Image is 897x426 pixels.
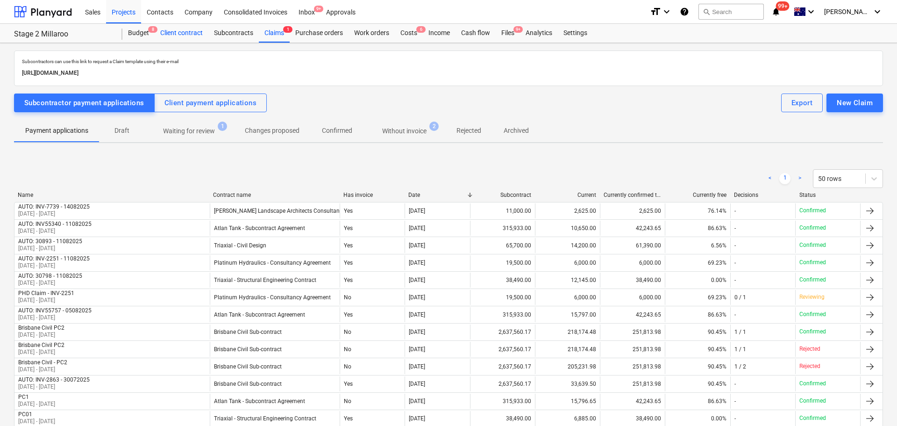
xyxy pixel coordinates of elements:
[600,221,665,236] div: 42,243.65
[416,26,426,33] span: 6
[824,8,871,15] span: [PERSON_NAME]
[470,307,535,322] div: 315,933.00
[122,24,155,43] a: Budget8
[409,208,425,214] div: [DATE]
[799,362,820,370] p: Rejected
[18,221,92,227] div: AUTO: INV55340 - 11082025
[340,359,405,374] div: No
[214,329,282,335] div: Brisbane Civil Sub-contract
[18,273,82,279] div: AUTO: 30798 - 11082025
[600,411,665,426] div: 38,490.00
[535,342,600,357] div: 218,174.48
[14,29,111,39] div: Stage 2 Millaroo
[734,381,736,387] div: -
[409,415,425,422] div: [DATE]
[734,208,736,214] div: -
[734,192,791,198] div: Decisions
[470,273,535,288] div: 38,490.00
[535,290,600,305] div: 6,000.00
[218,122,227,131] span: 1
[409,311,425,318] div: [DATE]
[799,380,826,388] p: Confirmed
[470,325,535,339] div: 2,637,560.17
[409,225,425,231] div: [DATE]
[600,394,665,409] div: 42,243.65
[18,366,67,374] p: [DATE] - [DATE]
[504,126,529,136] p: Archived
[340,325,405,339] div: No
[340,221,405,236] div: Yes
[409,381,425,387] div: [DATE]
[600,342,665,357] div: 251,813.98
[470,359,535,374] div: 2,637,560.17
[799,259,826,267] p: Confirmed
[395,24,423,43] div: Costs
[535,238,600,253] div: 14,200.00
[799,414,826,422] p: Confirmed
[382,126,427,136] p: Without invoice
[18,203,90,210] div: AUTO: INV-7739 - 14082025
[214,225,305,231] div: Atlan Tank - Subcontract Agreement
[799,276,826,284] p: Confirmed
[776,1,790,11] span: 99+
[18,342,64,348] div: Brisbane Civil PC2
[535,325,600,339] div: 218,174.48
[600,203,665,218] div: 2,625.00
[155,24,208,43] div: Client contract
[520,24,558,43] a: Analytics
[734,329,746,335] div: 1 / 1
[18,192,206,198] div: Name
[208,24,259,43] a: Subcontracts
[535,203,600,218] div: 2,625.00
[535,273,600,288] div: 12,145.00
[794,173,805,184] a: Next page
[214,294,331,301] div: Platinum Hydraulics - Consultancy Agreement
[535,221,600,236] div: 10,650.00
[496,24,520,43] a: Files9+
[340,376,405,391] div: Yes
[409,242,425,249] div: [DATE]
[340,273,405,288] div: Yes
[259,24,290,43] div: Claims
[791,97,813,109] div: Export
[214,398,305,404] div: Atlan Tank - Subcontract Agreement
[708,208,726,214] span: 76.14%
[470,221,535,236] div: 315,933.00
[535,359,600,374] div: 205,231.98
[680,6,689,17] i: Knowledge base
[409,363,425,370] div: [DATE]
[349,24,395,43] a: Work orders
[340,342,405,357] div: No
[470,394,535,409] div: 315,933.00
[470,203,535,218] div: 11,000.00
[535,255,600,270] div: 6,000.00
[18,290,74,296] div: PHD Claim - INV-2251
[18,296,74,304] p: [DATE] - [DATE]
[213,192,336,198] div: Contract name
[535,376,600,391] div: 33,639.50
[711,277,726,283] span: 0.00%
[18,400,55,408] p: [DATE] - [DATE]
[604,192,661,198] div: Currently confirmed total
[496,24,520,43] div: Files
[395,24,423,43] a: Costs6
[708,363,726,370] span: 90.45%
[163,126,215,136] p: Waiting for review
[600,255,665,270] div: 6,000.00
[711,242,726,249] span: 6.56%
[872,6,883,17] i: keyboard_arrow_down
[148,26,157,33] span: 8
[409,329,425,335] div: [DATE]
[340,203,405,218] div: Yes
[600,273,665,288] div: 38,490.00
[734,398,736,404] div: -
[18,383,90,391] p: [DATE] - [DATE]
[423,24,456,43] a: Income
[600,290,665,305] div: 6,000.00
[24,97,144,109] div: Subcontractor payment applications
[799,310,826,318] p: Confirmed
[799,345,820,353] p: Rejected
[18,331,64,339] p: [DATE] - [DATE]
[340,238,405,253] div: Yes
